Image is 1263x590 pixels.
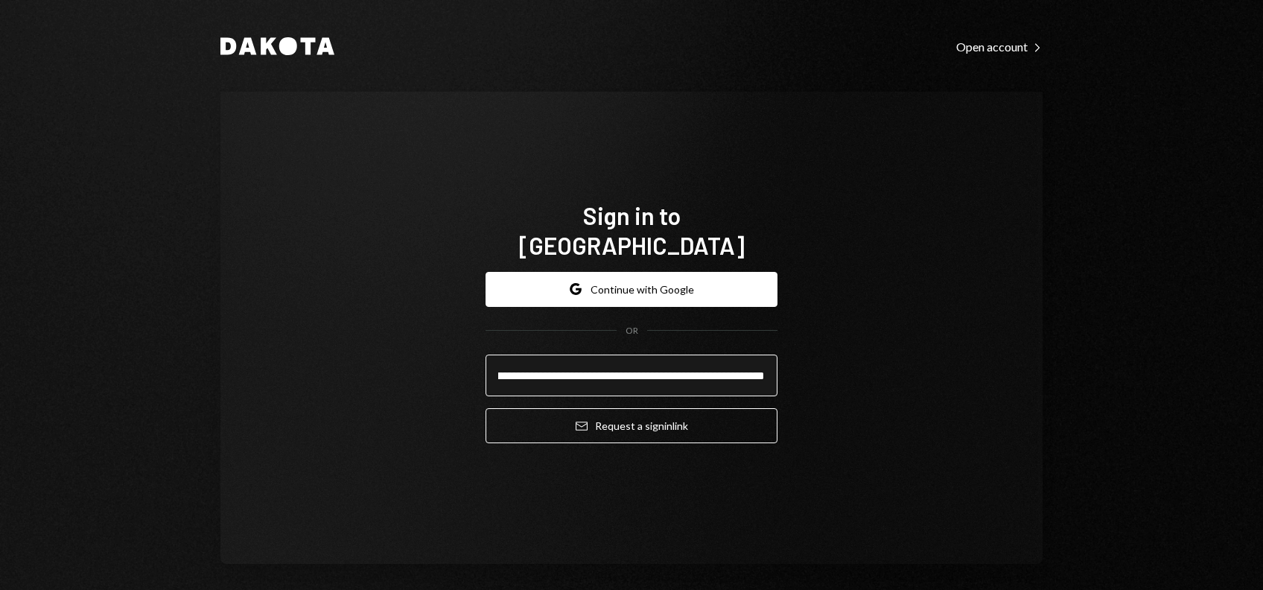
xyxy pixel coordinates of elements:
h1: Sign in to [GEOGRAPHIC_DATA] [486,200,777,260]
a: Open account [956,38,1043,54]
div: Open account [956,39,1043,54]
button: Request a signinlink [486,408,777,443]
div: OR [626,325,638,337]
button: Continue with Google [486,272,777,307]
